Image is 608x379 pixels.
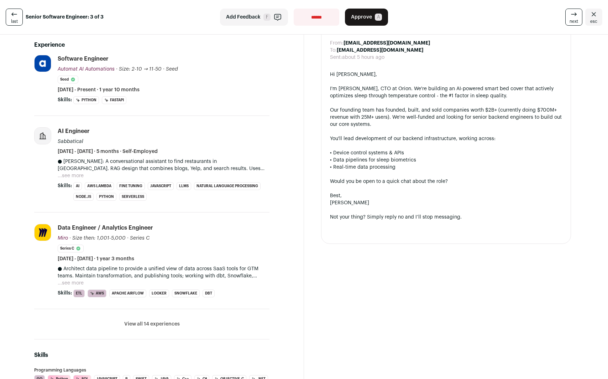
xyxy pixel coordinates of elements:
span: [DATE] - Present · 1 year 10 months [58,86,140,93]
div: [PERSON_NAME] [330,199,562,206]
span: last [11,19,18,24]
li: AWS [88,290,106,297]
dt: Sent: [330,54,342,61]
strong: Senior Software Engineer: 3 of 3 [26,14,104,21]
li: Python [73,96,99,104]
a: last [6,9,23,26]
div: • Device control systems & APIs [330,149,562,157]
button: ...see more [58,280,84,287]
span: Approve [351,14,372,21]
li: ETL [73,290,85,297]
div: Data Engineer / Analytics Engineer [58,224,153,232]
li: Fine Tuning [117,182,145,190]
div: I'm [PERSON_NAME], CTO at Orion. We're building an AI-powered smart bed cover that actively optim... [330,85,562,99]
span: · Size: 2-10 → 11-50 [116,67,162,72]
span: [DATE] - [DATE] · 1 year 3 months [58,255,134,262]
div: Our founding team has founded, built, and sold companies worth $2B+ (currently doing $700M+ reven... [330,107,562,128]
li: LLMs [177,182,191,190]
div: Would you be open to a quick chat about the role? [330,178,562,185]
span: · [127,235,129,242]
div: Hi [PERSON_NAME], [330,71,562,78]
span: Miro [58,236,68,241]
li: AI [73,182,82,190]
span: Sabbatical [58,139,83,144]
div: • Real-time data processing [330,164,562,171]
dt: From: [330,40,344,47]
li: JavaScript [148,182,174,190]
li: Looker [149,290,169,297]
h2: Skills [34,351,269,359]
div: Software Engineer [58,55,109,63]
span: · Size then: 1,001-5,000 [69,236,126,241]
li: Seed [58,76,78,83]
span: Automat AI Automations [58,67,115,72]
div: You'll lead development of our backend infrastructure, working across: [330,135,562,142]
li: Natural Language Processing [194,182,261,190]
li: Apache Airflow [109,290,146,297]
button: ...see more [58,172,84,179]
span: · [163,66,164,73]
span: Skills: [58,290,72,297]
span: Skills: [58,182,72,189]
span: F [263,14,271,21]
span: next [570,19,578,24]
li: AWS Lambda [85,182,114,190]
h2: Experience [34,41,269,49]
b: [EMAIL_ADDRESS][DOMAIN_NAME] [337,48,423,53]
li: Series C [58,245,84,252]
span: Add Feedback [226,14,261,21]
span: Skills: [58,96,72,103]
span: Seed [166,67,178,72]
img: 414a1b4764e1d56a43e32a109121c56aa05d1577edf02558c6600972690f4510.jpg [35,55,51,72]
li: Serverless [119,193,147,201]
li: dbt [203,290,215,297]
button: Add Feedback F [220,9,288,26]
li: Python [96,193,116,201]
li: Snowflake [172,290,200,297]
li: FastAPI [102,96,126,104]
li: Node.js [73,193,94,201]
div: AI Engineer [58,127,90,135]
b: [EMAIL_ADDRESS][DOMAIN_NAME] [344,41,430,46]
button: View all 14 experiences [124,321,180,328]
h3: Programming Languages [34,368,269,372]
dd: about 5 hours ago [342,54,384,61]
div: • Data pipelines for sleep biometrics [330,157,562,164]
p: ● Architect data pipeline to provide a unified view of data across SaaS tools for GTM teams. Main... [58,265,269,280]
p: ● [PERSON_NAME]: A conversational assistant to find restaurants in [GEOGRAPHIC_DATA]. RAG design ... [58,158,269,172]
span: esc [590,19,597,24]
a: next [565,9,582,26]
button: Approve A [345,9,388,26]
div: Best, [330,192,562,199]
span: Series C [130,236,150,241]
img: company-logo-placeholder-414d4e2ec0e2ddebbe968bf319fdfe5acfe0c9b87f798d344e800bc9a89632a0.png [35,128,51,144]
span: [DATE] - [DATE] · 5 months · Self-Employed [58,148,158,155]
div: Not your thing? Simply reply no and I’ll stop messaging. [330,214,562,221]
dt: To: [330,47,337,54]
a: Close [585,9,602,26]
span: A [375,14,382,21]
img: ef58db314ca735b021c115fbe09b8de93c53622d34ec7cd25f72e7985800b5ef.jpg [35,224,51,241]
